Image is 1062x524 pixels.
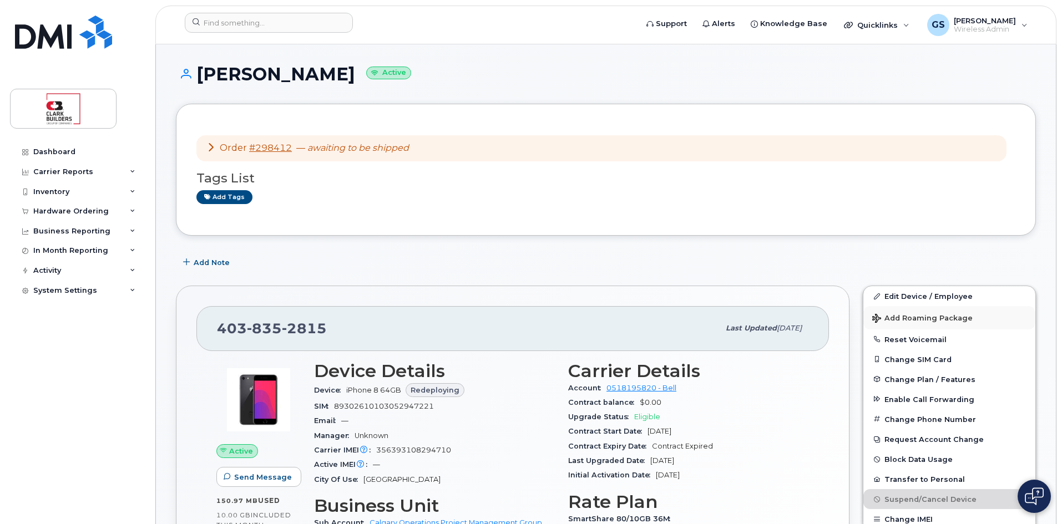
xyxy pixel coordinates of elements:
span: Device [314,386,346,394]
button: Add Roaming Package [863,306,1035,329]
span: Active IMEI [314,460,373,469]
span: Carrier IMEI [314,446,376,454]
span: — [341,416,348,425]
span: Account [568,384,606,392]
button: Change Phone Number [863,409,1035,429]
h3: Rate Plan [568,492,809,512]
span: 403 [217,320,327,337]
span: 835 [247,320,282,337]
span: Change Plan / Features [884,375,975,383]
h3: Device Details [314,361,555,381]
span: Add Roaming Package [872,314,973,324]
span: Contract Start Date [568,427,648,435]
span: Contract Expiry Date [568,442,652,450]
small: Active [366,67,411,79]
a: Edit Device / Employee [863,286,1035,306]
span: [GEOGRAPHIC_DATA] [363,475,441,484]
span: [DATE] [650,456,674,465]
button: Reset Voicemail [863,329,1035,349]
span: — [373,460,380,469]
span: Enable Call Forwarding [884,395,974,403]
span: $0.00 [640,398,661,406]
span: Redeploying [411,385,459,395]
span: SmartShare 80/10GB 36M [568,515,676,523]
span: [DATE] [777,324,802,332]
span: Initial Activation Date [568,471,656,479]
span: [DATE] [656,471,680,479]
span: Last Upgraded Date [568,456,650,465]
button: Change SIM Card [863,349,1035,369]
span: 356393108294710 [376,446,451,454]
span: Add Note [194,257,230,268]
img: Open chat [1025,487,1044,505]
a: 0518195820 - Bell [606,384,676,392]
span: Contract balance [568,398,640,406]
span: Contract Expired [652,442,713,450]
img: image20231002-3703462-bzhi73.jpeg [225,367,292,433]
span: Eligible [634,413,660,421]
span: 150.97 MB [216,497,258,505]
a: #298412 [249,143,292,153]
span: Order [220,143,247,153]
span: used [258,496,280,505]
button: Send Message [216,467,301,487]
span: Send Message [234,472,292,482]
span: Unknown [355,431,388,440]
button: Suspend/Cancel Device [863,489,1035,509]
span: Suspend/Cancel Device [884,495,977,503]
h1: [PERSON_NAME] [176,64,1036,84]
span: Last updated [726,324,777,332]
span: iPhone 8 64GB [346,386,401,394]
span: City Of Use [314,475,363,484]
span: Active [229,446,253,456]
button: Add Note [176,252,239,272]
span: SIM [314,402,334,410]
span: 89302610103052947221 [334,402,434,410]
button: Transfer to Personal [863,469,1035,489]
a: Add tags [196,190,252,204]
button: Block Data Usage [863,449,1035,469]
button: Enable Call Forwarding [863,389,1035,409]
span: 2815 [282,320,327,337]
h3: Carrier Details [568,361,809,381]
button: Change Plan / Features [863,369,1035,389]
h3: Tags List [196,171,1015,185]
span: Manager [314,431,355,440]
span: Upgrade Status [568,413,634,421]
span: [DATE] [648,427,671,435]
button: Request Account Change [863,429,1035,449]
span: 10.00 GB [216,511,251,519]
em: awaiting to be shipped [307,143,409,153]
h3: Business Unit [314,496,555,516]
span: Email [314,416,341,425]
span: — [296,143,409,153]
